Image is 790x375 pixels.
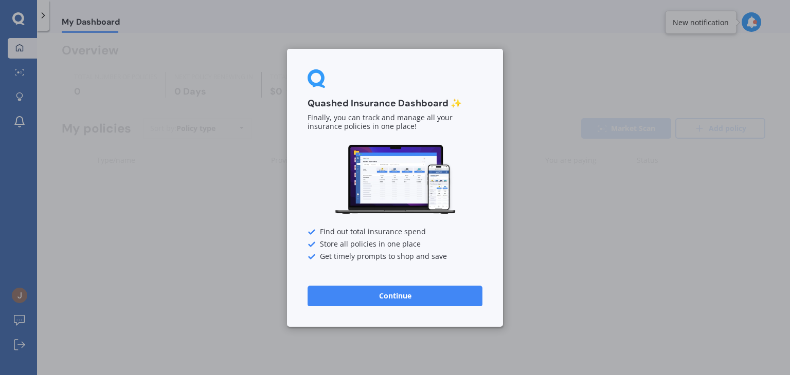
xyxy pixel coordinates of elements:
[308,98,482,109] h3: Quashed Insurance Dashboard ✨
[308,252,482,260] div: Get timely prompts to shop and save
[308,240,482,248] div: Store all policies in one place
[308,114,482,131] p: Finally, you can track and manage all your insurance policies in one place!
[308,285,482,306] button: Continue
[333,143,457,216] img: Dashboard
[308,228,482,236] div: Find out total insurance spend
